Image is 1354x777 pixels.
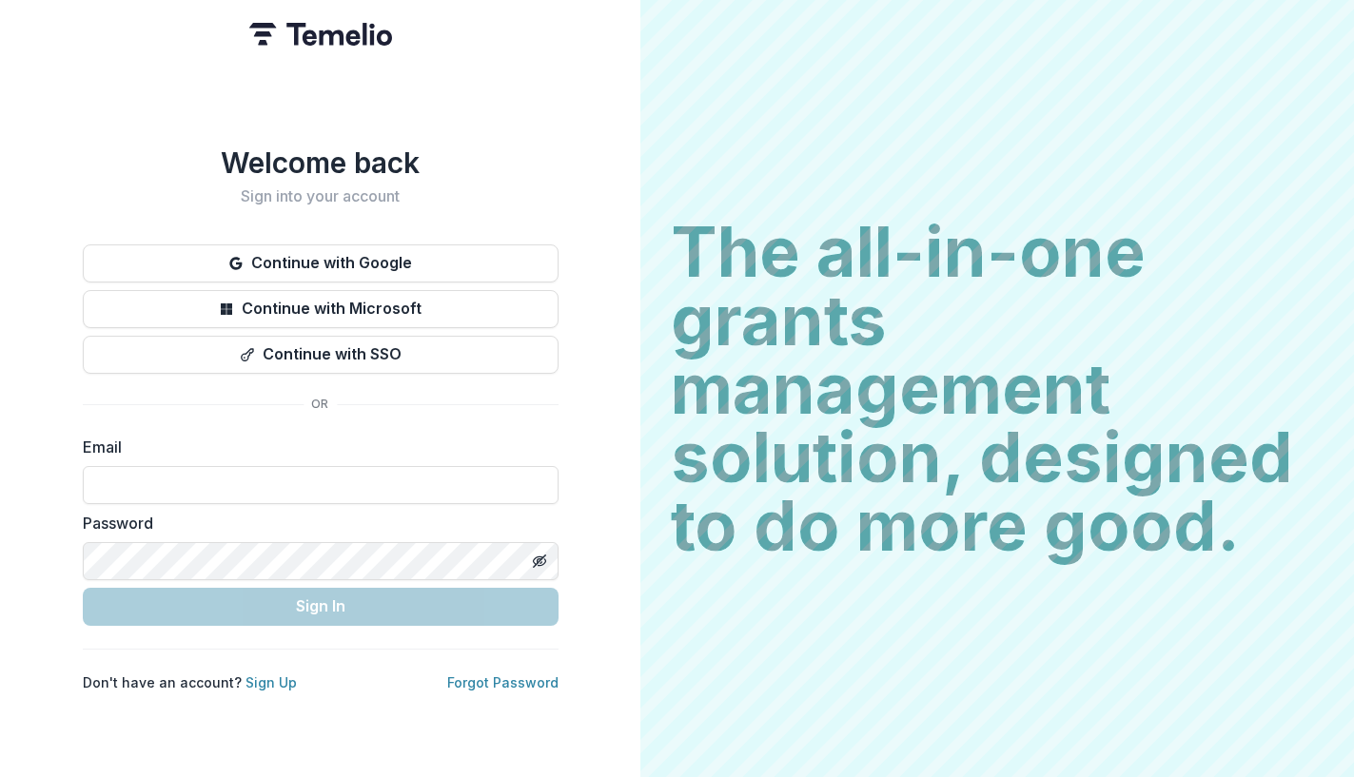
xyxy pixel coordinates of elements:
button: Sign In [83,588,559,626]
label: Email [83,436,547,458]
button: Toggle password visibility [524,546,555,576]
h2: Sign into your account [83,187,559,205]
button: Continue with Microsoft [83,290,559,328]
a: Sign Up [245,674,297,690]
label: Password [83,512,547,534]
button: Continue with SSO [83,336,559,374]
h1: Welcome back [83,146,559,180]
p: Don't have an account? [83,672,297,692]
img: Temelio [249,23,392,46]
a: Forgot Password [447,674,559,690]
button: Continue with Google [83,244,559,282]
